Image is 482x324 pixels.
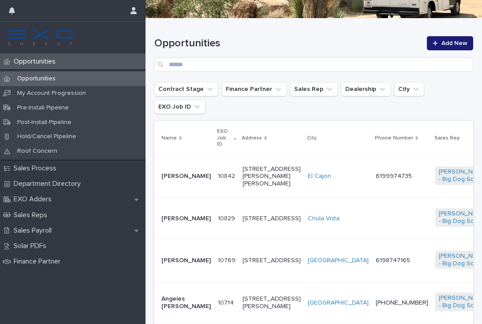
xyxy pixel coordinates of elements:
[10,211,54,219] p: Sales Reps
[161,173,211,180] p: [PERSON_NAME]
[290,82,338,96] button: Sales Rep
[10,147,64,155] p: Roof Concern
[427,36,473,50] a: Add New
[218,298,235,307] p: 10714
[217,127,232,149] p: EXO Job ID
[218,171,237,180] p: 10842
[375,133,413,143] p: Phone Number
[441,40,467,46] span: Add New
[10,164,64,173] p: Sales Process
[10,75,63,83] p: Opportunities
[308,299,369,307] a: [GEOGRAPHIC_DATA]
[307,133,317,143] p: City
[10,133,83,140] p: Hold/Cancel Pipeline
[308,257,369,264] a: [GEOGRAPHIC_DATA]
[10,119,78,126] p: Post-Install Pipeline
[218,213,237,222] p: 10829
[10,57,63,66] p: Opportunities
[222,82,287,96] button: Finance Partner
[10,90,93,97] p: My Account Progression
[161,257,211,264] p: [PERSON_NAME]
[10,242,53,250] p: Solar PDFs
[376,257,410,264] a: 6198747165
[243,215,301,222] p: [STREET_ADDRESS]
[243,257,301,264] p: [STREET_ADDRESS]
[376,300,428,306] a: [PHONE_NUMBER]
[154,100,206,114] button: EXO Job ID
[394,82,424,96] button: City
[161,295,211,310] p: Angeles [PERSON_NAME]
[10,226,59,235] p: Sales Payroll
[243,295,301,310] p: [STREET_ADDRESS][PERSON_NAME]
[154,57,473,72] input: Search
[154,82,218,96] button: Contract Stage
[341,82,391,96] button: Dealership
[10,180,88,188] p: Department Directory
[242,133,262,143] p: Address
[376,173,412,179] a: 6199974735
[10,195,59,203] p: EXO Adders
[154,37,422,50] h1: Opportunities
[434,133,460,143] p: Sales Rep
[161,215,211,222] p: [PERSON_NAME]
[10,104,76,112] p: Pre-Install Pipeline
[10,257,67,266] p: Finance Partner
[218,255,237,264] p: 10769
[7,29,74,46] img: FKS5r6ZBThi8E5hshIGi
[308,173,331,180] a: El Cajon
[161,133,177,143] p: Name
[243,166,301,188] p: [STREET_ADDRESS][PERSON_NAME][PERSON_NAME]
[308,215,340,222] a: Chula Vista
